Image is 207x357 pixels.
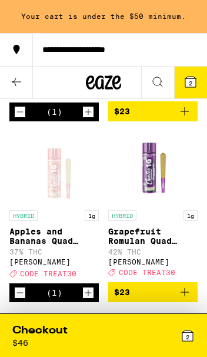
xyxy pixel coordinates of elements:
[14,106,26,118] button: Decrement
[183,210,198,221] p: 1g
[9,227,99,246] p: Apples and Bananas Quad Infused - 1g
[82,106,94,118] button: Increment
[114,107,130,116] span: $23
[108,210,136,221] p: HYBRID
[108,101,198,121] button: Add to bag
[9,248,99,256] p: 37% THC
[108,258,198,266] div: [PERSON_NAME]
[108,227,198,246] p: Grapefruit Romulan Quad Infused - 1g
[14,287,26,299] button: Decrement
[108,248,198,256] p: 42% THC
[85,210,99,221] p: 1g
[119,269,175,276] span: CODE TREAT30
[20,270,76,277] span: CODE TREAT30
[12,338,28,348] div: $ 46
[114,287,130,297] span: $23
[9,210,38,221] p: HYBRID
[108,131,198,282] a: Open page for Grapefruit Romulan Quad Infused - 1g from Jeeter
[108,282,198,302] button: Add to bag
[116,131,190,204] img: Jeeter - Grapefruit Romulan Quad Infused - 1g
[12,323,68,338] div: Checkout
[82,287,94,299] button: Increment
[9,258,99,266] div: [PERSON_NAME]
[174,67,207,98] button: 2
[46,107,62,117] div: (1)
[189,80,192,87] span: 2
[186,333,189,341] span: 2
[9,131,99,283] a: Open page for Apples and Bananas Quad Infused - 1g from Jeeter
[46,288,62,297] div: (1)
[27,8,51,19] span: Help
